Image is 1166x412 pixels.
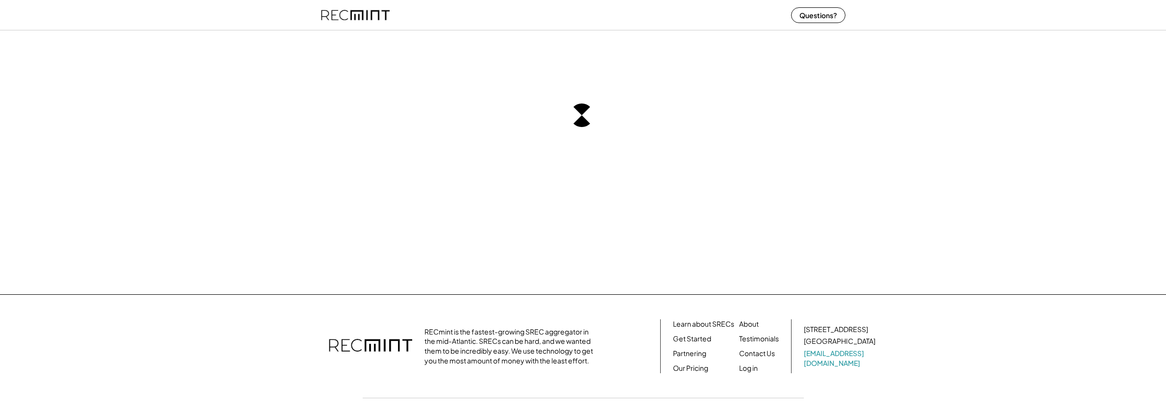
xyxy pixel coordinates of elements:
a: Log in [739,363,758,373]
a: About [739,319,759,329]
img: recmint-logotype%403x%20%281%29.jpeg [321,2,390,28]
a: Partnering [673,349,706,359]
a: Our Pricing [673,363,708,373]
a: [EMAIL_ADDRESS][DOMAIN_NAME] [804,349,877,368]
a: Get Started [673,334,711,344]
a: Contact Us [739,349,775,359]
div: [STREET_ADDRESS] [804,325,868,335]
div: [GEOGRAPHIC_DATA] [804,336,875,346]
button: Questions? [791,7,845,23]
div: RECmint is the fastest-growing SREC aggregator in the mid-Atlantic. SRECs can be hard, and we wan... [424,327,598,365]
a: Testimonials [739,334,779,344]
a: Learn about SRECs [673,319,734,329]
img: recmint-logotype%403x.png [329,329,412,363]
